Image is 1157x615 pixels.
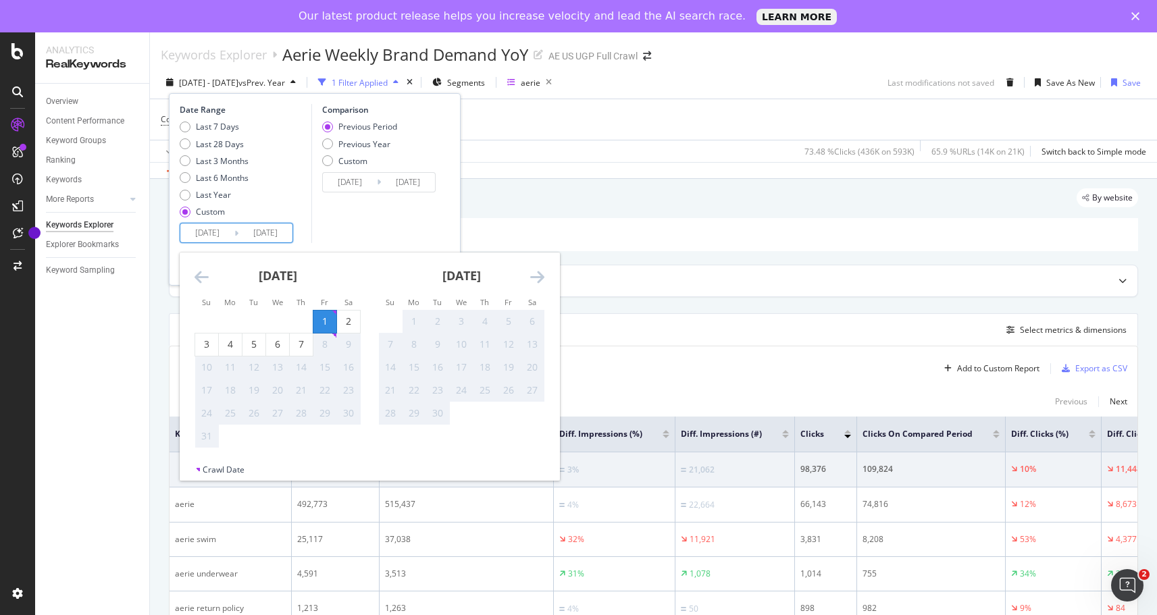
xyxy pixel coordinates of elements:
[337,360,360,374] div: 16
[259,267,297,284] strong: [DATE]
[195,338,218,351] div: 3
[888,77,994,88] div: Last modifications not saved
[46,238,140,252] a: Explorer Bookmarks
[521,338,544,351] div: 13
[1029,72,1095,93] button: Save As New
[379,356,403,379] td: Not available. Sunday, September 14, 2025
[161,72,301,93] button: [DATE] - [DATE]vsPrev. Year
[863,428,973,440] span: Clicks On Compared Period
[195,269,209,286] div: Move backward to switch to the previous month.
[219,406,242,420] div: 25
[1131,12,1145,20] div: Close
[219,402,242,425] td: Not available. Monday, August 25, 2025
[505,297,512,307] small: Fr
[403,338,426,351] div: 8
[379,383,402,397] div: 21
[403,315,426,328] div: 1
[242,383,265,397] div: 19
[290,379,313,402] td: Not available. Thursday, August 21, 2025
[1020,602,1031,614] div: 9%
[242,360,265,374] div: 12
[1055,394,1087,410] button: Previous
[266,356,290,379] td: Not available. Wednesday, August 13, 2025
[473,383,496,397] div: 25
[219,356,242,379] td: Not available. Monday, August 11, 2025
[290,338,313,351] div: 7
[450,360,473,374] div: 17
[1056,358,1127,379] button: Export as CSV
[426,315,449,328] div: 2
[313,383,336,397] div: 22
[456,297,467,307] small: We
[313,315,336,328] div: 1
[297,297,305,307] small: Th
[1116,533,1137,545] div: 4,377
[180,189,249,200] div: Last Year
[1055,396,1087,407] div: Previous
[196,138,244,150] div: Last 28 Days
[497,360,520,374] div: 19
[567,499,579,511] div: 4%
[1116,602,1125,614] div: 84
[800,568,851,580] div: 1,014
[450,310,473,333] td: Not available. Wednesday, September 3, 2025
[559,607,565,611] img: Equal
[242,356,266,379] td: Not available. Tuesday, August 12, 2025
[426,379,450,402] td: Not available. Tuesday, September 23, 2025
[450,356,473,379] td: Not available. Wednesday, September 17, 2025
[385,533,548,545] div: 37,038
[219,383,242,397] div: 18
[46,114,140,128] a: Content Performance
[180,121,249,132] div: Last 7 Days
[322,104,440,115] div: Comparison
[46,173,82,187] div: Keywords
[689,499,715,511] div: 22,664
[46,134,140,148] a: Keyword Groups
[426,383,449,397] div: 23
[1020,498,1036,510] div: 12%
[46,57,138,72] div: RealKeywords
[497,356,521,379] td: Not available. Friday, September 19, 2025
[322,138,397,150] div: Previous Year
[180,172,249,184] div: Last 6 Months
[266,333,290,356] td: Choose Wednesday, August 6, 2025 as your check-out date. It’s available.
[528,297,536,307] small: Sa
[180,155,249,167] div: Last 3 Months
[313,333,337,356] td: Not available. Friday, August 8, 2025
[1116,463,1141,475] div: 11,448
[290,333,313,356] td: Choose Thursday, August 7, 2025 as your check-out date. It’s available.
[180,206,249,217] div: Custom
[1110,394,1127,410] button: Next
[337,402,361,425] td: Not available. Saturday, August 30, 2025
[175,428,259,440] span: Keyword
[521,315,544,328] div: 6
[530,269,544,286] div: Move forward to switch to the next month.
[497,315,520,328] div: 5
[681,428,762,440] span: Diff. Impressions (#)
[46,238,119,252] div: Explorer Bookmarks
[450,338,473,351] div: 10
[473,356,497,379] td: Not available. Thursday, September 18, 2025
[238,223,292,242] input: End Date
[196,172,249,184] div: Last 6 Months
[521,356,544,379] td: Not available. Saturday, September 20, 2025
[521,310,544,333] td: Not available. Saturday, September 6, 2025
[290,356,313,379] td: Not available. Thursday, August 14, 2025
[1036,140,1146,162] button: Switch back to Simple mode
[266,406,289,420] div: 27
[219,379,242,402] td: Not available. Monday, August 18, 2025
[46,192,94,207] div: More Reports
[195,360,218,374] div: 10
[559,503,565,507] img: Equal
[46,43,138,57] div: Analytics
[338,121,397,132] div: Previous Period
[863,498,1000,510] div: 74,816
[1020,568,1036,580] div: 34%
[426,402,450,425] td: Not available. Tuesday, September 30, 2025
[1020,533,1036,545] div: 53%
[266,338,289,351] div: 6
[161,47,267,62] a: Keywords Explorer
[313,360,336,374] div: 15
[179,77,238,88] span: [DATE] - [DATE]
[297,568,374,580] div: 4,591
